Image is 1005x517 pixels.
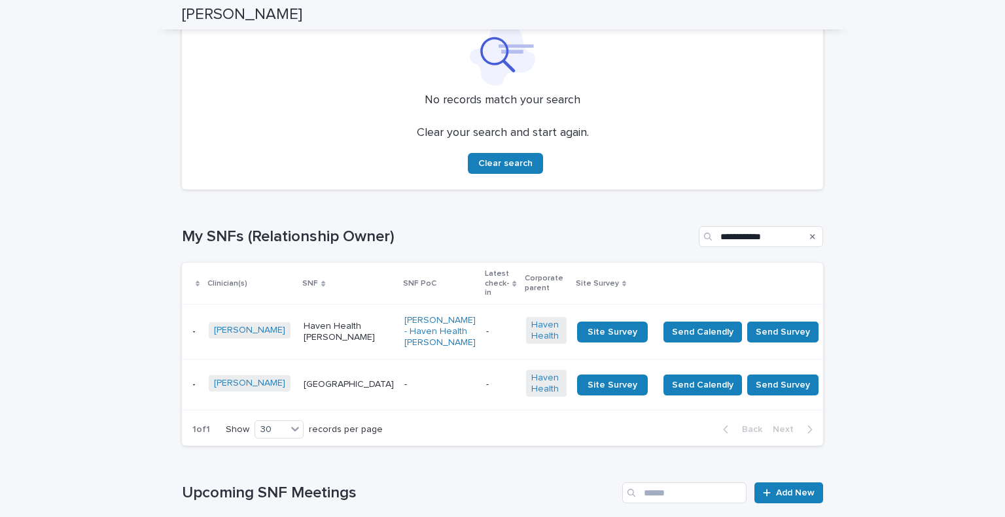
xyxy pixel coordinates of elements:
button: Clear search [468,153,543,174]
button: Send Survey [747,375,819,395]
a: [PERSON_NAME] - Haven Health [PERSON_NAME] [404,315,476,348]
p: Clinician(s) [207,276,247,291]
p: - [486,379,515,390]
p: Corporate parent [525,271,568,295]
input: Search [622,482,747,503]
a: [PERSON_NAME] [214,325,285,336]
p: - [192,379,198,390]
p: records per page [309,424,383,435]
h1: Upcoming SNF Meetings [182,484,617,503]
p: Clear your search and start again. [417,126,589,141]
p: [GEOGRAPHIC_DATA] [304,379,394,390]
span: Send Calendly [672,378,733,392]
a: Haven Health [531,320,561,342]
a: Add New [754,482,823,503]
span: Site Survey [588,380,637,390]
a: Haven Health [531,373,561,395]
a: [PERSON_NAME] [214,378,285,389]
span: Send Calendly [672,325,733,339]
span: Back [734,425,762,434]
a: Site Survey [577,322,648,342]
span: Site Survey [588,327,637,337]
p: No records match your search [198,93,807,108]
tr: -[PERSON_NAME] Haven Health [PERSON_NAME][PERSON_NAME] - Haven Health [PERSON_NAME] -Haven Health... [182,305,839,359]
span: Add New [776,488,815,497]
p: - [486,326,515,337]
button: Send Survey [747,322,819,342]
p: - [404,379,476,390]
button: Next [767,424,823,435]
span: Send Survey [756,378,810,392]
p: SNF [302,276,318,291]
a: Site Survey [577,375,648,395]
div: 30 [255,423,287,437]
button: Send Calendly [663,322,742,342]
h1: My SNFs (Relationship Owner) [182,227,694,246]
p: Show [226,424,249,435]
span: Next [773,425,802,434]
span: Send Survey [756,325,810,339]
span: Clear search [478,159,533,168]
tr: -[PERSON_NAME] [GEOGRAPHIC_DATA]--Haven Health Site SurveySend CalendlySend Survey [182,359,839,410]
button: Back [713,424,767,435]
button: Send Calendly [663,375,742,395]
input: Search [699,226,823,247]
p: SNF PoC [403,276,436,291]
h2: [PERSON_NAME] [182,5,302,24]
p: - [192,326,198,337]
p: Latest check-in [485,267,509,300]
p: 1 of 1 [182,414,220,446]
p: Site Survey [576,276,619,291]
p: Haven Health [PERSON_NAME] [304,321,394,343]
